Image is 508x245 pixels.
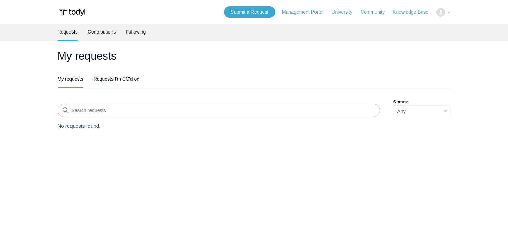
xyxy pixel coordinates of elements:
[393,98,451,105] label: Status:
[126,24,146,40] a: Following
[58,104,380,117] input: Search requests
[224,6,275,18] a: Submit a Request
[58,122,451,130] p: No requests found.
[58,71,83,87] a: My requests
[88,24,116,40] a: Contributions
[58,24,78,40] a: Requests
[393,8,435,16] a: Knowledge Base
[361,8,391,16] a: Community
[282,8,330,16] a: Management Portal
[58,6,86,19] img: Todyl Support Center Help Center home page
[94,71,139,87] a: Requests I'm CC'd on
[58,48,451,64] h1: My requests
[331,8,359,16] a: University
